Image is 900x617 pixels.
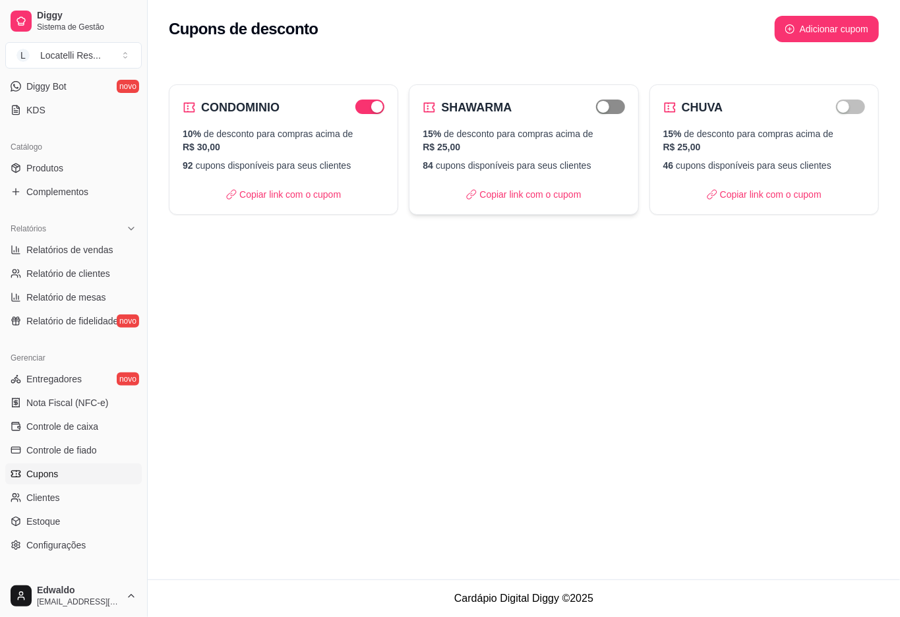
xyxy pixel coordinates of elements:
[26,467,58,481] span: Cupons
[5,392,142,413] a: Nota Fiscal (NFC-e)
[26,420,98,433] span: Controle de caixa
[5,368,142,390] a: Entregadoresnovo
[466,188,581,201] p: Copiar link com o cupom
[663,127,865,154] p: de desconto para compras acima de
[26,396,108,409] span: Nota Fiscal (NFC-e)
[5,181,142,202] a: Complementos
[785,24,795,34] span: plus-circle
[5,310,142,332] a: Relatório de fidelidadenovo
[775,16,879,42] button: plus-circleAdicionar cupom
[26,80,67,93] span: Diggy Bot
[16,49,30,62] span: L
[26,162,63,175] span: Produtos
[37,10,136,22] span: Diggy
[5,76,142,97] a: Diggy Botnovo
[5,287,142,308] a: Relatório de mesas
[26,103,45,117] span: KDS
[26,515,60,528] span: Estoque
[183,159,384,172] p: cupons disponíveis para seus clientes
[441,98,512,117] h2: SHAWARMA
[5,239,142,260] a: Relatórios de vendas
[5,263,142,284] a: Relatório de clientes
[169,18,318,40] h2: Cupons de desconto
[5,535,142,556] a: Configurações
[201,98,280,117] h2: CONDOMINIO
[37,22,136,32] span: Sistema de Gestão
[663,142,701,152] span: R$ 25,00
[26,314,118,328] span: Relatório de fidelidade
[26,185,88,198] span: Complementos
[5,158,142,179] a: Produtos
[682,98,723,117] h2: CHUVA
[26,291,106,304] span: Relatório de mesas
[5,5,142,37] a: DiggySistema de Gestão
[5,511,142,532] a: Estoque
[5,416,142,437] a: Controle de caixa
[183,129,201,139] span: 10%
[5,440,142,461] a: Controle de fiado
[183,160,193,171] span: 92
[26,267,110,280] span: Relatório de clientes
[5,136,142,158] div: Catálogo
[5,42,142,69] button: Select a team
[26,372,82,386] span: Entregadores
[37,597,121,607] span: [EMAIL_ADDRESS][DOMAIN_NAME]
[26,539,86,552] span: Configurações
[226,188,341,201] p: Copiar link com o cupom
[5,100,142,121] a: KDS
[148,579,900,617] footer: Cardápio Digital Diggy © 2025
[26,491,60,504] span: Clientes
[663,129,682,139] span: 15%
[663,160,674,171] span: 46
[5,463,142,485] a: Cupons
[423,129,441,139] span: 15%
[5,487,142,508] a: Clientes
[40,49,101,62] div: Locatelli Res ...
[423,159,624,172] p: cupons disponíveis para seus clientes
[707,188,822,201] p: Copiar link com o cupom
[5,580,142,612] button: Edwaldo[EMAIL_ADDRESS][DOMAIN_NAME]
[183,127,384,154] p: de desconto para compras acima de
[26,444,97,457] span: Controle de fiado
[423,160,433,171] span: 84
[5,347,142,368] div: Gerenciar
[26,243,113,256] span: Relatórios de vendas
[423,142,460,152] span: R$ 25,00
[183,142,220,152] span: R$ 30,00
[11,223,46,234] span: Relatórios
[423,127,624,154] p: de desconto para compras acima de
[37,585,121,597] span: Edwaldo
[5,572,142,593] div: Diggy
[663,159,865,172] p: cupons disponíveis para seus clientes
